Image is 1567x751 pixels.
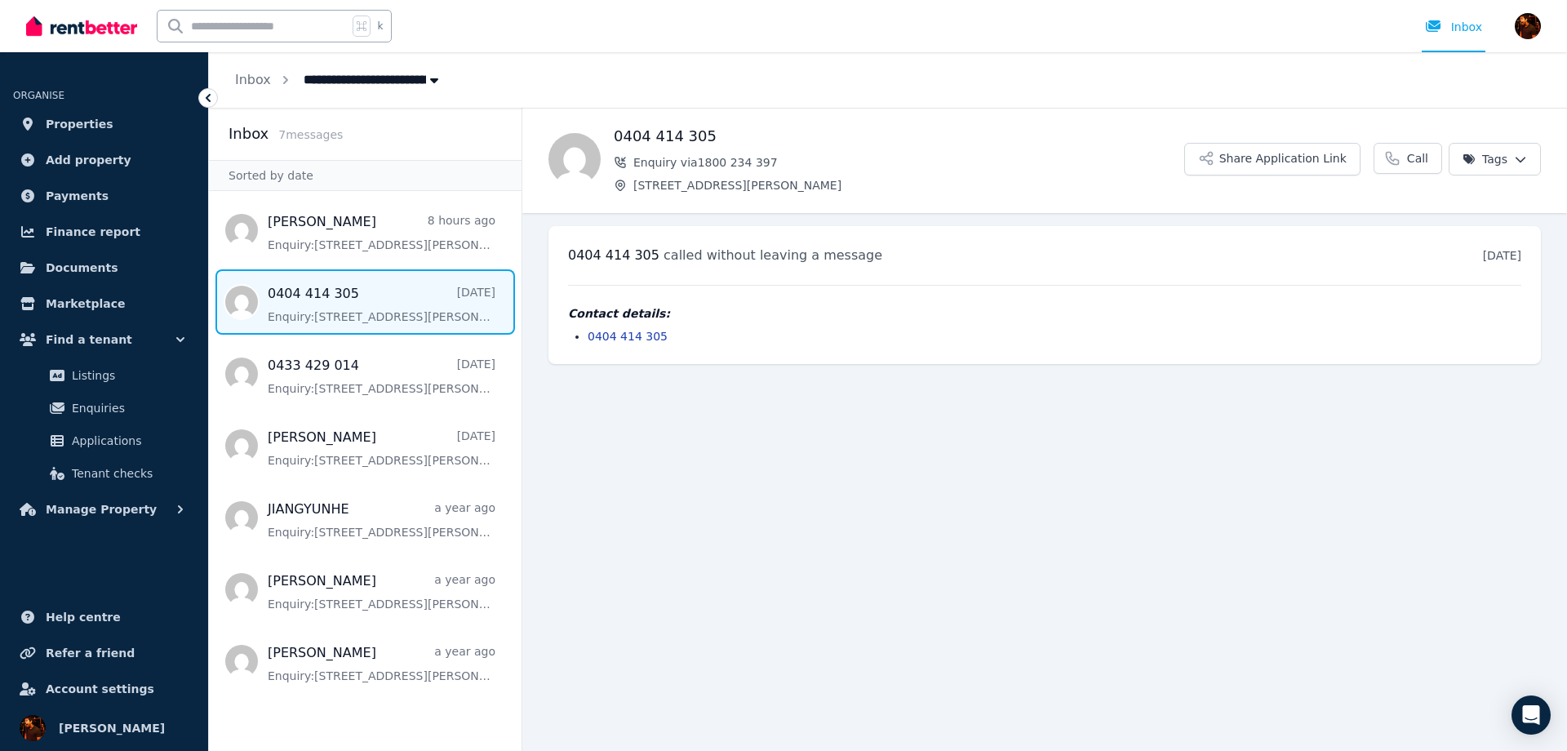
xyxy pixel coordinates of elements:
[46,114,113,134] span: Properties
[614,125,1184,148] h1: 0404 414 305
[72,464,182,483] span: Tenant checks
[377,20,383,33] span: k
[13,108,195,140] a: Properties
[59,718,165,738] span: [PERSON_NAME]
[548,133,601,185] img: 0404 414 305
[13,637,195,669] a: Refer a friend
[46,607,121,627] span: Help centre
[568,247,659,263] span: 0404 414 305
[13,673,195,705] a: Account settings
[664,247,882,263] span: called without leaving a message
[46,679,154,699] span: Account settings
[20,457,189,490] a: Tenant checks
[20,359,189,392] a: Listings
[1449,143,1541,176] button: Tags
[278,128,343,141] span: 7 message s
[13,287,195,320] a: Marketplace
[13,493,195,526] button: Manage Property
[268,571,495,612] a: [PERSON_NAME]a year agoEnquiry:[STREET_ADDRESS][PERSON_NAME].
[1515,13,1541,39] img: Sergio Lourenco da Silva
[13,323,195,356] button: Find a tenant
[209,160,522,191] div: Sorted by date
[268,212,495,253] a: [PERSON_NAME]8 hours agoEnquiry:[STREET_ADDRESS][PERSON_NAME].
[268,284,495,325] a: 0404 414 305[DATE]Enquiry:[STREET_ADDRESS][PERSON_NAME].
[235,72,271,87] a: Inbox
[46,186,109,206] span: Payments
[46,150,131,170] span: Add property
[229,122,269,145] h2: Inbox
[26,14,137,38] img: RentBetter
[20,424,189,457] a: Applications
[209,52,468,108] nav: Breadcrumb
[209,191,522,700] nav: Message list
[268,500,495,540] a: JIANGYUNHEa year agoEnquiry:[STREET_ADDRESS][PERSON_NAME].
[13,251,195,284] a: Documents
[72,398,182,418] span: Enquiries
[633,154,1184,171] span: Enquiry via 1800 234 397
[268,356,495,397] a: 0433 429 014[DATE]Enquiry:[STREET_ADDRESS][PERSON_NAME].
[268,428,495,469] a: [PERSON_NAME][DATE]Enquiry:[STREET_ADDRESS][PERSON_NAME].
[72,366,182,385] span: Listings
[46,643,135,663] span: Refer a friend
[1463,151,1507,167] span: Tags
[20,715,46,741] img: Sergio Lourenco da Silva
[13,601,195,633] a: Help centre
[1425,19,1482,35] div: Inbox
[13,180,195,212] a: Payments
[268,643,495,684] a: [PERSON_NAME]a year agoEnquiry:[STREET_ADDRESS][PERSON_NAME].
[46,500,157,519] span: Manage Property
[633,177,1184,193] span: [STREET_ADDRESS][PERSON_NAME]
[568,305,1521,322] h4: Contact details:
[13,216,195,248] a: Finance report
[588,330,668,343] a: 0404 414 305
[13,144,195,176] a: Add property
[46,222,140,242] span: Finance report
[72,431,182,451] span: Applications
[1407,150,1428,167] span: Call
[46,330,132,349] span: Find a tenant
[1512,695,1551,735] div: Open Intercom Messenger
[13,90,64,101] span: ORGANISE
[1483,249,1521,262] time: [DATE]
[46,294,125,313] span: Marketplace
[1374,143,1442,174] a: Call
[1184,143,1361,176] button: Share Application Link
[20,392,189,424] a: Enquiries
[46,258,118,278] span: Documents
